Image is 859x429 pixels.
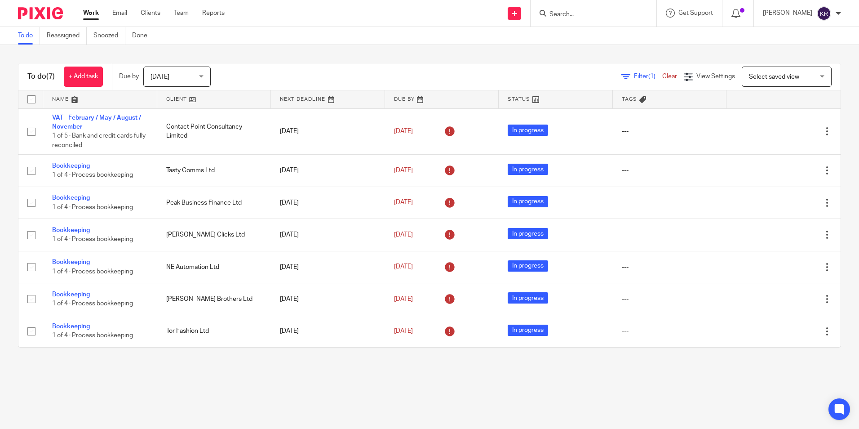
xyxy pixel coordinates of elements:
span: (7) [46,73,55,80]
td: [DATE] [271,155,385,187]
div: --- [622,230,718,239]
a: Bookkeeping [52,259,90,265]
div: --- [622,263,718,272]
a: Bookkeeping [52,291,90,298]
td: Tor Fashion Ltd [157,315,271,347]
td: NE Automation Ltd [157,251,271,283]
td: [DATE] [271,187,385,219]
a: + Add task [64,67,103,87]
span: Select saved view [749,74,799,80]
span: In progress [508,325,548,336]
div: --- [622,127,718,136]
span: Tags [622,97,637,102]
span: [DATE] [151,74,169,80]
a: Clear [662,73,677,80]
span: 1 of 4 · Process bookkeeping [52,268,133,275]
a: Reassigned [47,27,87,45]
td: [DATE] [271,108,385,155]
span: (1) [648,73,655,80]
a: Bookkeeping [52,227,90,233]
td: Tasty Comms Ltd [157,155,271,187]
span: 1 of 4 · Process bookkeeping [52,236,133,242]
p: [PERSON_NAME] [763,9,812,18]
span: 1 of 4 · Process bookkeeping [52,333,133,339]
span: View Settings [696,73,735,80]
a: Reports [202,9,225,18]
h1: To do [27,72,55,81]
a: Bookkeeping [52,163,90,169]
span: 1 of 4 · Process bookkeeping [52,204,133,210]
img: Pixie [18,7,63,19]
a: VAT - February / May / August / November [52,115,141,130]
a: Team [174,9,189,18]
span: In progress [508,260,548,272]
span: 1 of 5 · Bank and credit cards fully reconciled [52,133,146,148]
img: svg%3E [817,6,831,21]
td: [PERSON_NAME] Brothers Ltd [157,283,271,315]
span: In progress [508,196,548,207]
p: Due by [119,72,139,81]
span: In progress [508,125,548,136]
a: Work [83,9,99,18]
span: 1 of 4 · Process bookkeeping [52,300,133,307]
span: [DATE] [394,167,413,174]
span: [DATE] [394,328,413,334]
a: Done [132,27,154,45]
span: 1 of 4 · Process bookkeeping [52,172,133,179]
td: [DATE] [271,283,385,315]
span: [DATE] [394,128,413,134]
a: Bookkeeping [52,195,90,201]
td: [DATE] [271,251,385,283]
a: Clients [141,9,160,18]
td: Contact Point Consultancy Limited [157,108,271,155]
span: In progress [508,292,548,304]
td: [DATE] [271,315,385,347]
span: Filter [634,73,662,80]
td: [PERSON_NAME] Clicks Ltd [157,219,271,251]
span: [DATE] [394,264,413,270]
span: In progress [508,164,548,175]
span: Get Support [678,10,713,16]
a: Snoozed [93,27,125,45]
span: [DATE] [394,296,413,302]
div: --- [622,295,718,304]
div: --- [622,326,718,335]
a: To do [18,27,40,45]
td: Peak Business Finance Ltd [157,187,271,219]
td: [DATE] [271,219,385,251]
div: --- [622,198,718,207]
a: Bookkeeping [52,323,90,330]
span: [DATE] [394,232,413,238]
a: Email [112,9,127,18]
span: In progress [508,228,548,239]
span: [DATE] [394,200,413,206]
input: Search [549,11,629,19]
div: --- [622,166,718,175]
